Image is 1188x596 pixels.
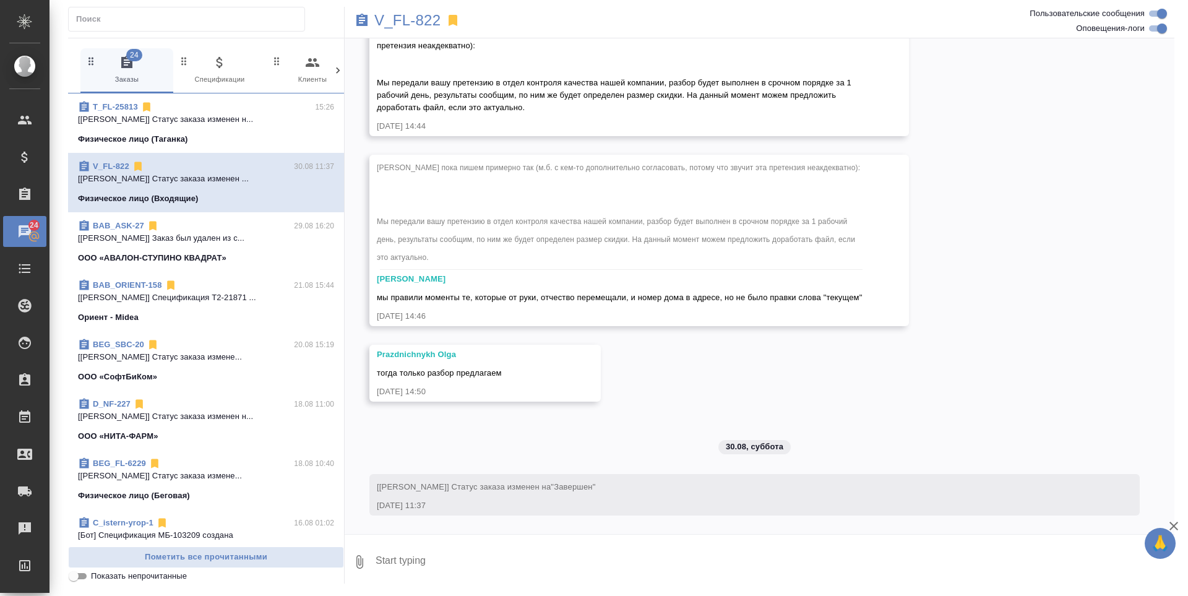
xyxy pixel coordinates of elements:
div: Prazdnichnykh Olga [377,348,557,361]
p: [[PERSON_NAME]] Статус заказа изменен ... [78,173,334,185]
span: Пользовательские сообщения [1030,7,1145,20]
svg: Отписаться [133,398,145,410]
p: [Бот] Спецификация МБ-103209 создана [78,529,334,542]
div: [DATE] 14:44 [377,120,866,132]
div: BEG_FL-622918.08 10:40[[PERSON_NAME]] Статус заказа измене...Физическое лицо (Беговая) [68,450,344,509]
svg: Отписаться [165,279,177,292]
p: 20.08 15:19 [294,339,334,351]
div: V_FL-82230.08 11:37[[PERSON_NAME]] Статус заказа изменен ...Физическое лицо (Входящие) [68,153,344,212]
div: D_NF-22718.08 11:00[[PERSON_NAME]] Статус заказа изменен н...ООО «НИТА-ФАРМ» [68,391,344,450]
div: [PERSON_NAME] [377,273,866,285]
svg: Отписаться [132,160,144,173]
p: [[PERSON_NAME]] Статус заказа изменен н... [78,410,334,423]
p: [[PERSON_NAME]] Статус заказа измене... [78,470,334,482]
a: BAB_ASK-27 [93,221,144,230]
div: C_istern-yrop-116.08 01:02[Бот] Спецификация МБ-103209 созданаООО «Старр Интернэшнл Инвестмент Эд... [68,509,344,569]
p: Ориент - Midea [78,311,139,324]
div: BAB_ORIENT-15821.08 15:44[[PERSON_NAME]] Спецификация Т2-21871 ...Ориент - Midea [68,272,344,331]
p: 15:26 [315,101,334,113]
span: Оповещения-логи [1076,22,1145,35]
span: тогда только разбор предлагаем [377,368,502,378]
input: Поиск [76,11,304,28]
svg: Отписаться [147,220,159,232]
svg: Зажми и перетащи, чтобы поменять порядок вкладок [271,55,283,67]
p: [[PERSON_NAME]] Заказ был удален из с... [78,232,334,244]
p: [[PERSON_NAME]] Статус заказа изменен н... [78,113,334,126]
p: Физическое лицо (Таганка) [78,133,188,145]
svg: Отписаться [148,457,161,470]
p: [[PERSON_NAME]] Статус заказа измене... [78,351,334,363]
div: BEG_SBC-2020.08 15:19[[PERSON_NAME]] Статус заказа измене...ООО «СофтБиКом» [68,331,344,391]
a: T_FL-25813 [93,102,138,111]
a: BAB_ORIENT-158 [93,280,162,290]
button: 🙏 [1145,528,1176,559]
a: C_istern-yrop-1 [93,518,153,527]
p: 29.08 16:20 [294,220,334,232]
p: 30.08 11:37 [294,160,334,173]
svg: Отписаться [156,517,168,529]
div: [DATE] 14:50 [377,386,557,398]
span: 24 [126,49,142,61]
span: 24 [22,219,46,231]
p: 16.08 01:02 [294,517,334,529]
p: ООО «СофтБиКом» [78,371,157,383]
div: T_FL-2581315:26[[PERSON_NAME]] Статус заказа изменен н...Физическое лицо (Таганка) [68,93,344,153]
span: Пометить все прочитанными [75,550,337,564]
a: D_NF-227 [93,399,131,408]
span: Клиенты [271,55,354,85]
p: 21.08 15:44 [294,279,334,292]
span: Заказы [85,55,168,85]
span: [PERSON_NAME] пока пишем примерно так (м.б. с кем-то дополнительно согласовать, потому что звучит... [377,163,863,262]
svg: Зажми и перетащи, чтобы поменять порядок вкладок [178,55,190,67]
p: [[PERSON_NAME]] Спецификация Т2-21871 ... [78,292,334,304]
p: 18.08 11:00 [294,398,334,410]
span: 🙏 [1150,530,1171,556]
div: [DATE] 11:37 [377,499,1096,512]
p: ООО «АВАЛОН-СТУПИНО КВАДРАТ» [78,252,226,264]
p: ООО «НИТА-ФАРМ» [78,430,158,443]
button: Пометить все прочитанными [68,546,344,568]
span: мы правили моменты те, которые от руки, отчество перемещали, и номер дома в адресе, но не было пр... [377,293,863,302]
a: V_FL-822 [374,14,441,27]
span: "Завершен" [551,482,595,491]
div: [DATE] 14:46 [377,310,866,322]
a: BEG_SBC-20 [93,340,144,349]
a: V_FL-822 [93,162,129,171]
span: Спецификации [178,55,261,85]
span: [[PERSON_NAME]] Статус заказа изменен на [377,482,595,491]
span: Показать непрочитанные [91,570,187,582]
p: Физическое лицо (Входящие) [78,192,199,205]
a: 24 [3,216,46,247]
svg: Отписаться [140,101,153,113]
p: Физическое лицо (Беговая) [78,490,190,502]
a: BEG_FL-6229 [93,459,146,468]
p: 18.08 10:40 [294,457,334,470]
svg: Зажми и перетащи, чтобы поменять порядок вкладок [85,55,97,67]
div: BAB_ASK-2729.08 16:20[[PERSON_NAME]] Заказ был удален из с...ООО «АВАЛОН-СТУПИНО КВАДРАТ» [68,212,344,272]
svg: Отписаться [147,339,159,351]
p: 30.08, суббота [726,441,783,453]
